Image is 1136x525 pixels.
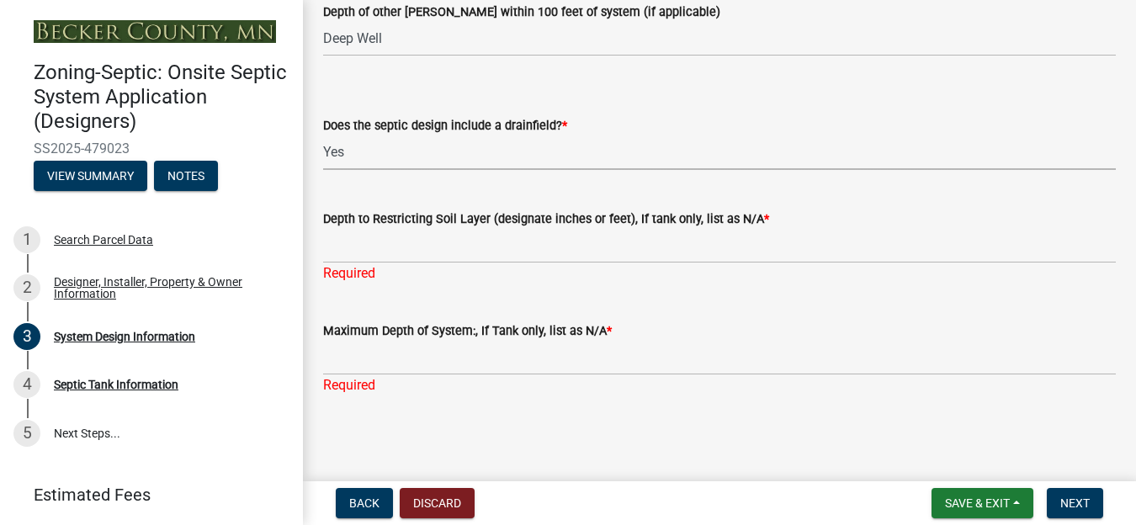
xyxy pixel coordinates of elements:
button: Notes [154,161,218,191]
div: Required [323,375,1116,395]
span: SS2025-479023 [34,141,269,156]
div: 5 [13,420,40,447]
div: 2 [13,274,40,301]
div: Designer, Installer, Property & Owner Information [54,276,276,300]
span: Save & Exit [945,496,1010,510]
div: 1 [13,226,40,253]
a: Estimated Fees [13,478,276,512]
div: Septic Tank Information [54,379,178,390]
span: Next [1060,496,1090,510]
wm-modal-confirm: Summary [34,170,147,183]
h4: Zoning-Septic: Onsite Septic System Application (Designers) [34,61,289,133]
div: System Design Information [54,331,195,342]
label: Depth of other [PERSON_NAME] within 100 feet of system (if applicable) [323,7,720,19]
label: Depth to Restricting Soil Layer (designate inches or feet), If tank only, list as N/A [323,214,769,225]
button: Next [1047,488,1103,518]
label: Maximum Depth of System:, If Tank only, list as N/A [323,326,612,337]
button: View Summary [34,161,147,191]
div: Required [323,263,1116,284]
img: Becker County, Minnesota [34,20,276,43]
div: Search Parcel Data [54,234,153,246]
button: Save & Exit [932,488,1033,518]
wm-modal-confirm: Notes [154,170,218,183]
label: Does the septic design include a drainfield? [323,120,567,132]
button: Discard [400,488,475,518]
div: 4 [13,371,40,398]
span: Back [349,496,380,510]
div: 3 [13,323,40,350]
button: Back [336,488,393,518]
